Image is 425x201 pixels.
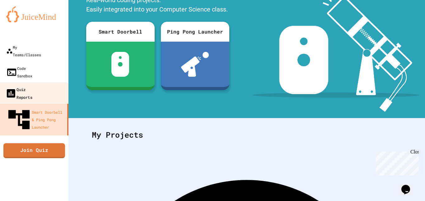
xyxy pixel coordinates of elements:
[399,176,419,195] iframe: chat widget
[86,123,408,147] div: My Projects
[2,2,43,39] div: Chat with us now!Close
[6,65,32,80] div: Code Sandbox
[6,6,62,22] img: logo-orange.svg
[111,52,129,77] img: sdb-white.svg
[161,22,229,42] div: Ping Pong Launcher
[3,143,65,158] a: Join Quiz
[6,107,65,132] div: Smart Doorbell & Ping Pong Launcher
[86,22,155,42] div: Smart Doorbell
[373,149,419,176] iframe: chat widget
[181,52,209,77] img: ppl-with-ball.png
[6,43,41,58] div: My Teams/Classes
[5,85,32,101] div: Quiz Reports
